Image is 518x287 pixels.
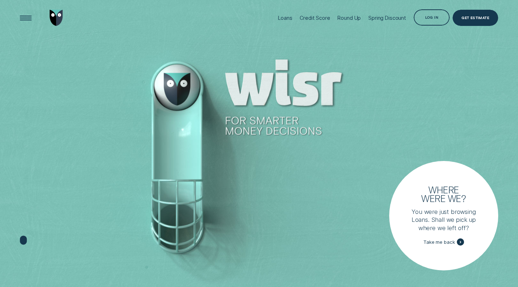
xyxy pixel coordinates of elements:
[337,15,361,21] div: Round Up
[453,10,498,26] a: Get Estimate
[278,15,292,21] div: Loans
[368,15,406,21] div: Spring Discount
[18,10,34,26] button: Open Menu
[300,15,330,21] div: Credit Score
[408,208,480,232] p: You were just browsing Loans. Shall we pick up where we left off?
[50,10,63,26] img: Wisr
[389,161,498,270] a: Where were we?You were just browsing Loans. Shall we pick up where we left off?Take me back
[423,239,455,245] span: Take me back
[414,9,450,26] button: Log in
[417,185,470,203] h3: Where were we?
